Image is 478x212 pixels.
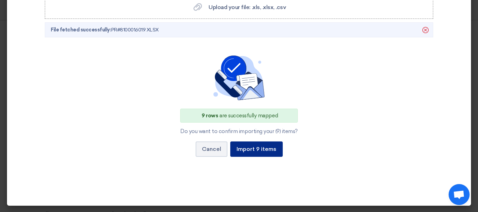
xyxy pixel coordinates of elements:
font: Import 9 items [237,146,276,152]
img: confirm_importing.svg [211,56,267,100]
font: Do you want to confirm importing your (9) items? [180,128,298,134]
font: 9 rows [202,112,218,119]
font: Cancel [202,146,221,152]
font: File fetched successfully: [51,27,111,33]
font: PR#8100016019.XLSX [111,27,159,33]
font: Upload your file: .xls, .xlsx, .csv [209,4,286,10]
button: Import 9 items [230,141,283,157]
font: are successfully mapped [219,112,278,119]
div: Open chat [449,184,470,205]
button: Cancel [196,141,227,157]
